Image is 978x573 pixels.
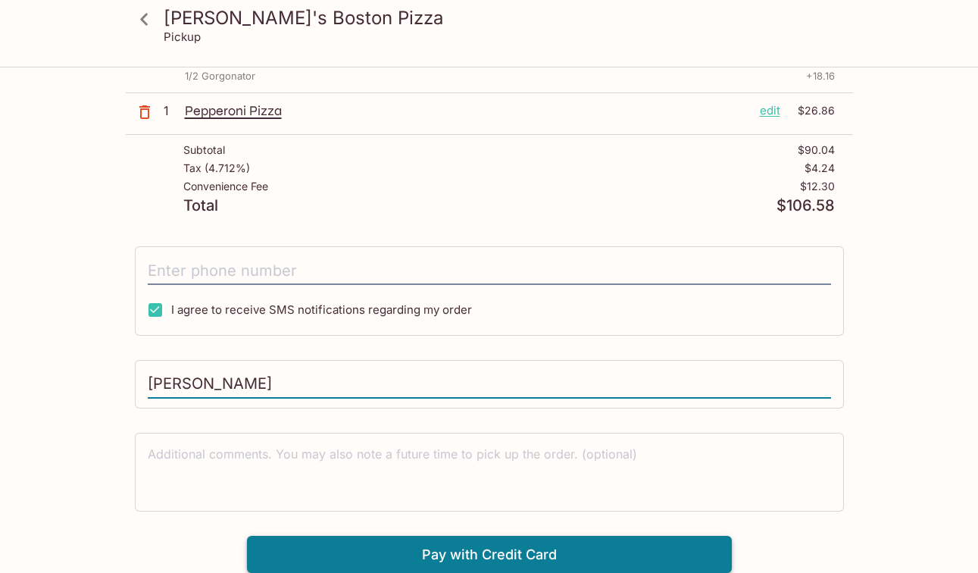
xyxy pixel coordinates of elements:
[164,102,179,119] p: 1
[183,199,218,213] p: Total
[789,102,835,119] p: $26.86
[760,102,780,119] p: edit
[798,144,835,156] p: $90.04
[148,370,831,399] input: Enter first and last name
[805,162,835,174] p: $4.24
[185,69,255,83] p: 1/2 Gorgonator
[776,199,835,213] p: $106.58
[806,69,835,83] p: + 18.16
[185,102,748,119] p: Pepperoni Pizza
[164,30,201,44] p: Pickup
[148,256,831,285] input: Enter phone number
[183,144,225,156] p: Subtotal
[164,6,841,30] h3: [PERSON_NAME]'s Boston Pizza
[800,180,835,193] p: $12.30
[171,302,472,317] span: I agree to receive SMS notifications regarding my order
[183,162,250,174] p: Tax ( 4.712% )
[183,180,268,193] p: Convenience Fee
